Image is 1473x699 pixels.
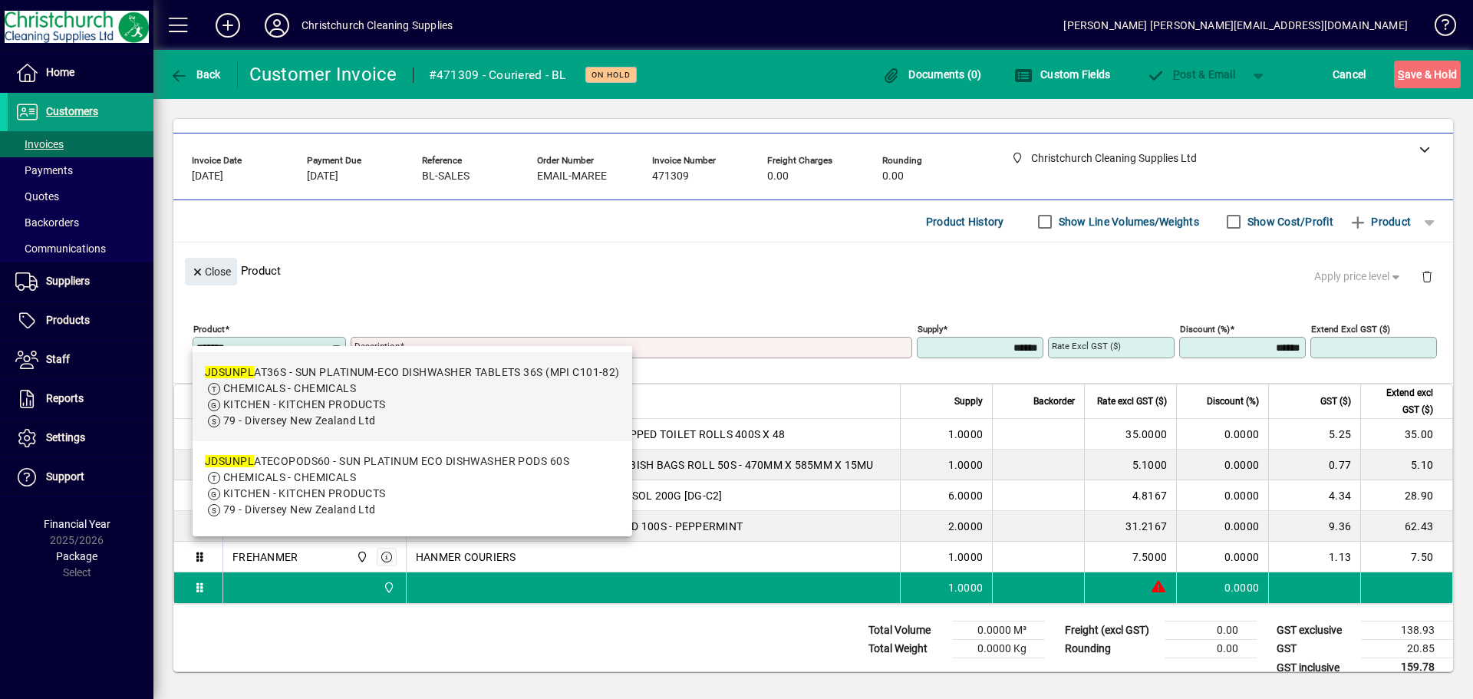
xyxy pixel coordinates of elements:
label: Show Cost/Profit [1244,214,1333,229]
span: BL-SALES [422,170,470,183]
span: Supply [954,393,983,410]
div: 7.5000 [1094,549,1167,565]
span: Close [191,259,231,285]
td: 0.77 [1268,450,1360,480]
span: Financial Year [44,518,110,530]
span: CHEMICALS - CHEMICALS [223,471,356,483]
button: Profile [252,12,302,39]
mat-label: Product [193,324,225,335]
a: Products [8,302,153,340]
div: AT36S - SUN PLATINUM-ECO DISHWASHER TABLETS 36S (MPI C101-82) [205,364,620,381]
div: ATECOPODS60 - SUN PLATINUM ECO DISHWASHER PODS 60S [205,453,569,470]
td: Total Weight [861,640,953,658]
span: Discount (%) [1207,393,1259,410]
span: Product History [926,209,1004,234]
td: 0.0000 [1176,450,1268,480]
td: 20.85 [1361,640,1453,658]
button: Add [203,12,252,39]
span: ave & Hold [1398,62,1457,87]
td: GST [1269,640,1361,658]
div: 4.8167 [1094,488,1167,503]
div: FREHANMER [232,549,298,565]
span: Quotes [15,190,59,203]
button: Custom Fields [1010,61,1115,88]
span: KITCHEN - KITCHEN PRODUCTS [223,398,385,410]
span: Rate excl GST ($) [1097,393,1167,410]
td: 1.13 [1268,542,1360,572]
span: 1.0000 [948,580,984,595]
a: Invoices [8,131,153,157]
td: 5.25 [1268,419,1360,450]
td: 9.36 [1268,511,1360,542]
td: 62.43 [1360,511,1452,542]
span: Extend excl GST ($) [1370,384,1433,418]
span: 2.0000 [948,519,984,534]
span: Custom Fields [1014,68,1111,81]
div: Product [173,242,1453,298]
a: Suppliers [8,262,153,301]
a: Payments [8,157,153,183]
span: P [1173,68,1180,81]
mat-label: Extend excl GST ($) [1311,324,1390,335]
td: 5.10 [1360,450,1452,480]
td: Total Volume [861,622,953,640]
a: Reports [8,380,153,418]
span: Apply price level [1314,269,1403,285]
button: Post & Email [1139,61,1243,88]
span: On hold [592,70,631,80]
td: 0.0000 M³ [953,622,1045,640]
span: [DATE] [192,170,223,183]
a: Support [8,458,153,496]
span: Payments [15,164,73,176]
span: Invoices [15,138,64,150]
span: 1.0000 [948,427,984,442]
span: Customers [46,105,98,117]
span: EMAIL-MAREE [537,170,607,183]
span: ost & Email [1146,68,1235,81]
mat-label: Rate excl GST ($) [1052,341,1121,351]
span: GST ($) [1320,393,1351,410]
button: Apply price level [1308,263,1409,291]
td: Freight (excl GST) [1057,622,1165,640]
span: KITCHEN - KITCHEN PRODUCTS [223,487,385,500]
a: Backorders [8,209,153,236]
td: 159.78 [1361,658,1453,678]
td: 0.0000 [1176,542,1268,572]
span: Suppliers [46,275,90,287]
button: Close [185,258,237,285]
span: Backorders [15,216,79,229]
app-page-header-button: Back [153,61,238,88]
span: Support [46,470,84,483]
span: 471309 [652,170,689,183]
button: Cancel [1329,61,1370,88]
span: 1.0000 [948,457,984,473]
button: Back [166,61,225,88]
span: 0.00 [882,170,904,183]
span: Cancel [1333,62,1366,87]
button: Delete [1409,258,1445,295]
td: 0.0000 [1176,419,1268,450]
span: S [1398,68,1404,81]
span: Communications [15,242,106,255]
td: 0.0000 [1176,511,1268,542]
td: 0.00 [1165,640,1257,658]
td: GST inclusive [1269,658,1361,678]
span: 6.0000 [948,488,984,503]
mat-option: JDSUNPLAT36S - SUN PLATINUM-ECO DISHWASHER TABLETS 36S (MPI C101-82) [193,352,632,441]
td: GST exclusive [1269,622,1361,640]
app-page-header-button: Close [181,264,241,278]
td: 0.0000 [1176,480,1268,511]
td: 28.90 [1360,480,1452,511]
span: Back [170,68,221,81]
em: JDSUNPL [205,455,254,467]
a: Communications [8,236,153,262]
mat-label: Supply [918,324,943,335]
mat-option: JDSUNPLATECOPODS60 - SUN PLATINUM ECO DISHWASHER PODS 60S [193,441,632,530]
span: Reports [46,392,84,404]
span: Christchurch Cleaning Supplies Ltd [352,549,370,565]
span: 1.0000 [948,549,984,565]
td: 4.34 [1268,480,1360,511]
td: 0.00 [1165,622,1257,640]
span: 79 - Diversey New Zealand Ltd [223,503,376,516]
a: Staff [8,341,153,379]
